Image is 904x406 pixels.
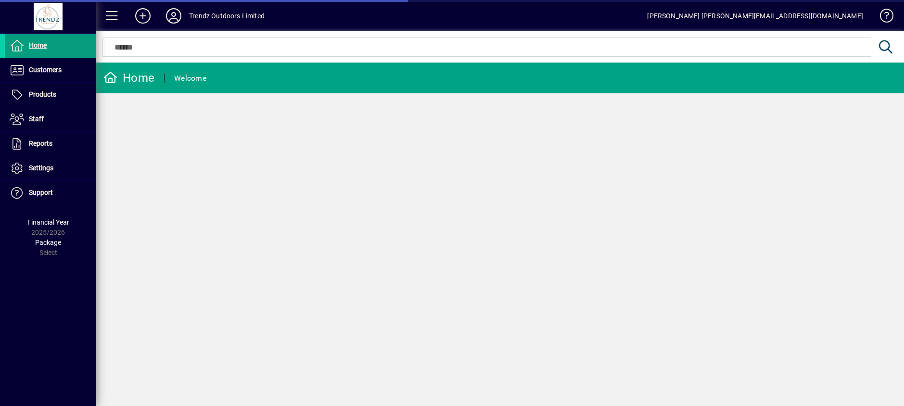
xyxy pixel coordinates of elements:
span: Financial Year [27,218,69,226]
a: Staff [5,107,96,131]
span: Reports [29,140,52,147]
a: Products [5,83,96,107]
span: Home [29,41,47,49]
span: Support [29,189,53,196]
span: Customers [29,66,62,74]
button: Add [127,7,158,25]
span: Package [35,239,61,246]
span: Products [29,90,56,98]
div: Trendz Outdoors Limited [189,8,265,24]
button: Profile [158,7,189,25]
a: Customers [5,58,96,82]
div: Home [103,70,154,86]
a: Reports [5,132,96,156]
div: [PERSON_NAME] [PERSON_NAME][EMAIL_ADDRESS][DOMAIN_NAME] [647,8,863,24]
a: Support [5,181,96,205]
div: Welcome [174,71,206,86]
span: Staff [29,115,44,123]
span: Settings [29,164,53,172]
a: Settings [5,156,96,180]
a: Knowledge Base [873,2,892,33]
